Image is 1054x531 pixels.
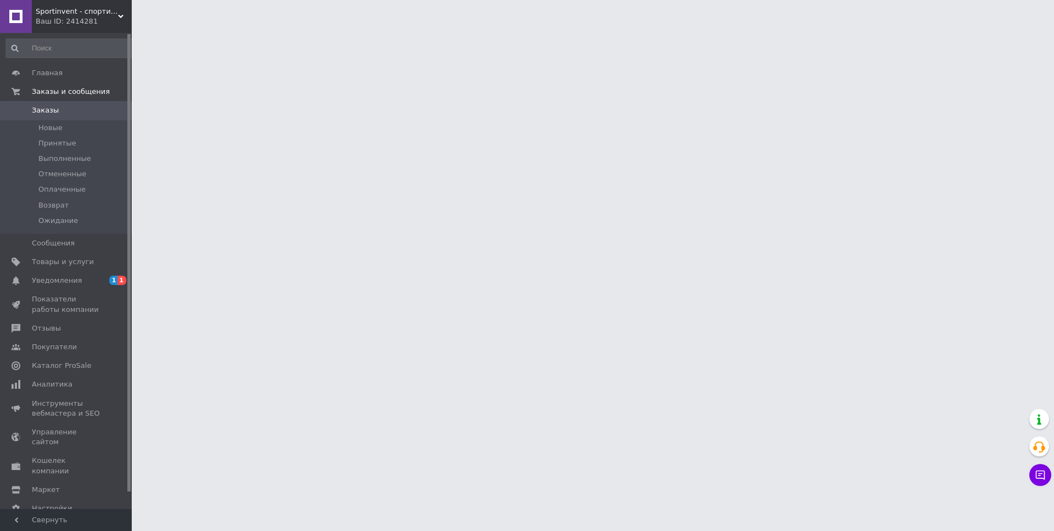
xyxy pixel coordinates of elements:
span: Выполненные [38,154,91,164]
span: Sportinvent - спортивный интернет магазин [36,7,118,16]
span: Ожидание [38,216,78,226]
span: Каталог ProSale [32,361,91,371]
span: Возврат [38,200,69,210]
span: Главная [32,68,63,78]
span: Заказы [32,105,59,115]
span: Показатели работы компании [32,294,102,314]
span: Маркет [32,485,60,495]
span: Управление сайтом [32,427,102,447]
span: Кошелек компании [32,456,102,476]
span: 1 [117,276,126,285]
span: Инструменты вебмастера и SEO [32,399,102,418]
div: Ваш ID: 2414281 [36,16,132,26]
span: Покупатели [32,342,77,352]
span: Заказы и сообщения [32,87,110,97]
span: Товары и услуги [32,257,94,267]
span: Оплаченные [38,185,86,194]
span: Уведомления [32,276,82,286]
button: Чат с покупателем [1029,464,1051,486]
span: Аналитика [32,379,72,389]
span: Отмененные [38,169,86,179]
input: Поиск [5,38,136,58]
span: Принятые [38,138,76,148]
span: 1 [109,276,118,285]
span: Сообщения [32,238,75,248]
span: Настройки [32,504,72,513]
span: Отзывы [32,323,61,333]
span: Новые [38,123,63,133]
